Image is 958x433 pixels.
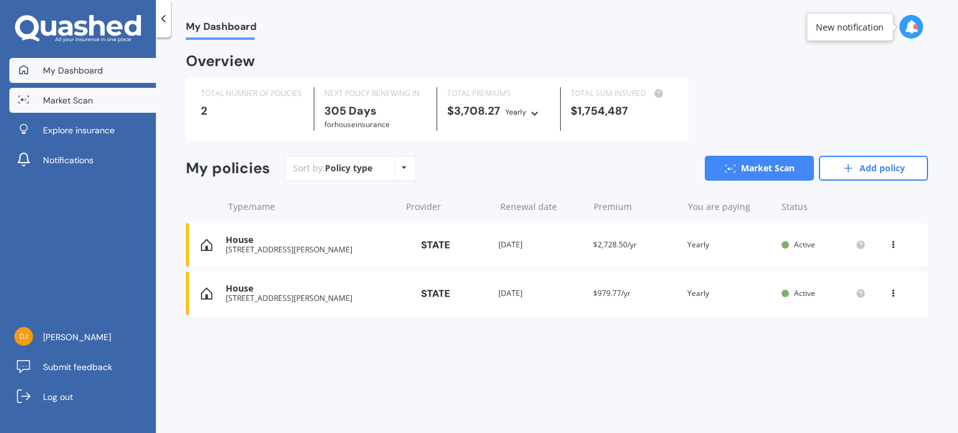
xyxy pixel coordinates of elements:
[43,361,112,373] span: Submit feedback
[593,288,631,298] span: $979.77/yr
[226,235,394,245] div: House
[9,148,156,173] a: Notifications
[14,327,33,346] img: 7007f21bc8e6178d87ea8977da1eec74
[781,201,866,213] div: Status
[816,21,884,33] div: New notification
[500,201,584,213] div: Renewal date
[43,64,103,77] span: My Dashboard
[688,201,772,213] div: You are paying
[447,105,550,118] div: $3,708.27
[43,331,111,343] span: [PERSON_NAME]
[505,106,526,118] div: Yearly
[9,88,156,113] a: Market Scan
[571,105,674,117] div: $1,754,487
[186,21,256,37] span: My Dashboard
[43,124,115,136] span: Explore insurance
[498,239,583,251] div: [DATE]
[226,283,394,294] div: House
[687,239,772,251] div: Yearly
[201,105,304,117] div: 2
[705,156,814,181] a: Market Scan
[404,282,467,305] img: State
[201,239,213,251] img: House
[794,239,815,250] span: Active
[594,201,678,213] div: Premium
[9,58,156,83] a: My Dashboard
[9,325,156,350] a: [PERSON_NAME]
[794,288,815,298] span: Active
[404,234,467,256] img: State
[293,162,372,174] div: Sort by:
[43,94,93,107] span: Market Scan
[324,87,427,100] div: NEXT POLICY RENEWING IN
[186,159,270,178] div: My policies
[498,287,583,300] div: [DATE]
[226,245,394,254] div: [STREET_ADDRESS][PERSON_NAME]
[819,156,928,181] a: Add policy
[447,87,550,100] div: TOTAL PREMIUMS
[201,287,213,300] img: House
[186,55,255,67] div: Overview
[228,201,396,213] div: Type/name
[43,154,94,166] span: Notifications
[43,391,73,403] span: Log out
[593,239,637,250] span: $2,728.50/yr
[9,384,156,409] a: Log out
[9,354,156,379] a: Submit feedback
[406,201,490,213] div: Provider
[325,162,372,174] div: Policy type
[324,103,377,118] b: 305 Days
[687,287,772,300] div: Yearly
[571,87,674,100] div: TOTAL SUM INSURED
[9,118,156,143] a: Explore insurance
[201,87,304,100] div: TOTAL NUMBER OF POLICIES
[324,119,390,130] span: for House insurance
[226,294,394,303] div: [STREET_ADDRESS][PERSON_NAME]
